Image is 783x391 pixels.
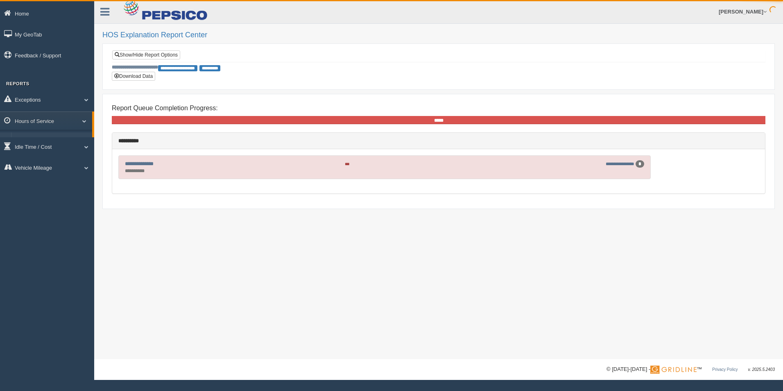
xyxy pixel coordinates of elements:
[102,31,775,39] h2: HOS Explanation Report Center
[712,367,738,372] a: Privacy Policy
[606,365,775,374] div: © [DATE]-[DATE] - ™
[650,366,697,374] img: Gridline
[112,105,765,112] h4: Report Queue Completion Progress:
[112,50,180,59] a: Show/Hide Report Options
[15,132,92,147] a: HOS Explanation Reports
[112,72,155,81] button: Download Data
[748,367,775,372] span: v. 2025.5.2403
